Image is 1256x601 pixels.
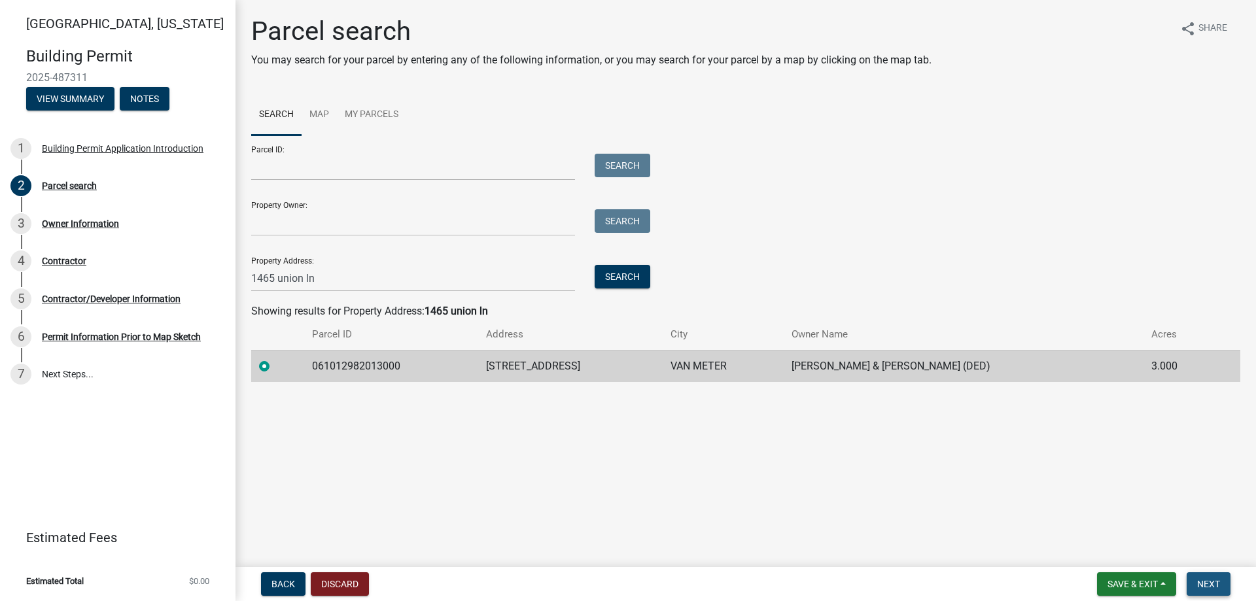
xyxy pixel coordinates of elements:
[42,294,181,303] div: Contractor/Developer Information
[42,144,203,153] div: Building Permit Application Introduction
[1097,572,1176,596] button: Save & Exit
[1108,579,1158,589] span: Save & Exit
[595,209,650,233] button: Search
[10,524,215,551] a: Estimated Fees
[42,181,97,190] div: Parcel search
[1187,572,1230,596] button: Next
[595,265,650,288] button: Search
[304,319,479,350] th: Parcel ID
[1198,21,1227,37] span: Share
[10,213,31,234] div: 3
[302,94,337,136] a: Map
[42,256,86,266] div: Contractor
[10,326,31,347] div: 6
[251,52,932,68] p: You may search for your parcel by entering any of the following information, or you may search fo...
[251,303,1240,319] div: Showing results for Property Address:
[478,350,663,382] td: [STREET_ADDRESS]
[663,319,784,350] th: City
[26,94,114,105] wm-modal-confirm: Summary
[311,572,369,596] button: Discard
[189,577,209,585] span: $0.00
[425,305,488,317] strong: 1465 union ln
[271,579,295,589] span: Back
[26,47,225,66] h4: Building Permit
[663,350,784,382] td: VAN METER
[1143,319,1213,350] th: Acres
[42,332,201,341] div: Permit Information Prior to Map Sketch
[10,250,31,271] div: 4
[478,319,663,350] th: Address
[120,94,169,105] wm-modal-confirm: Notes
[251,16,932,47] h1: Parcel search
[42,219,119,228] div: Owner Information
[261,572,305,596] button: Back
[10,138,31,159] div: 1
[1197,579,1220,589] span: Next
[1143,350,1213,382] td: 3.000
[1180,21,1196,37] i: share
[10,364,31,385] div: 7
[304,350,479,382] td: 061012982013000
[26,16,224,31] span: [GEOGRAPHIC_DATA], [US_STATE]
[337,94,406,136] a: My Parcels
[784,350,1143,382] td: [PERSON_NAME] & [PERSON_NAME] (DED)
[26,71,209,84] span: 2025-487311
[251,94,302,136] a: Search
[784,319,1143,350] th: Owner Name
[10,288,31,309] div: 5
[120,87,169,111] button: Notes
[595,154,650,177] button: Search
[26,87,114,111] button: View Summary
[1170,16,1238,41] button: shareShare
[10,175,31,196] div: 2
[26,577,84,585] span: Estimated Total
